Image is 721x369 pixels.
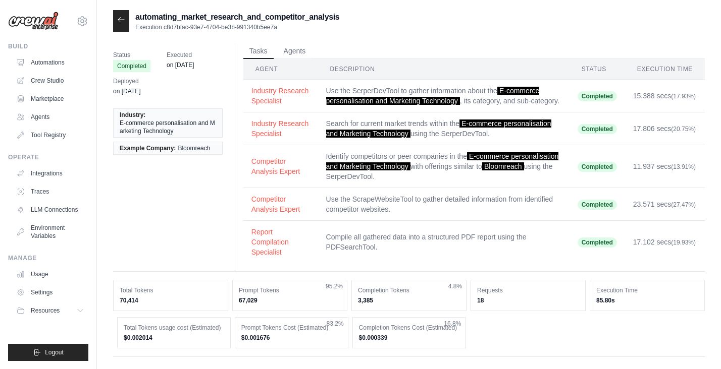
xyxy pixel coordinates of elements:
[578,124,617,134] span: Completed
[578,237,617,248] span: Completed
[178,144,210,152] span: Bloomreach
[251,156,310,176] button: Competitor Analysis Expert
[625,59,705,80] th: Execution Time
[448,282,462,290] span: 4.8%
[671,201,696,208] span: (27.47%)
[318,59,570,80] th: Description
[124,324,224,332] dt: Total Tokens usage cost (Estimated)
[113,60,150,72] span: Completed
[12,109,88,125] a: Agents
[241,324,342,332] dt: Prompt Tokens Cost (Estimated)
[12,220,88,244] a: Environment Variables
[135,11,339,23] h2: automating_market_research_and_competitor_analysis
[477,286,579,294] dt: Requests
[671,239,696,246] span: (19.93%)
[239,296,341,304] dd: 67,029
[12,284,88,300] a: Settings
[444,320,461,328] span: 16.8%
[596,296,698,304] dd: 85.80s
[318,188,570,221] td: Use the ScrapeWebsiteTool to gather detailed information from identified competitor websites.
[358,296,460,304] dd: 3,385
[12,183,88,200] a: Traces
[12,91,88,107] a: Marketplace
[12,302,88,319] button: Resources
[12,54,88,71] a: Automations
[113,88,140,95] time: July 16, 2025 at 16:25 IST
[578,91,617,101] span: Completed
[318,80,570,112] td: Use the SerperDevTool to gather information about the , its category, and sub-category.
[12,266,88,282] a: Usage
[45,348,64,356] span: Logout
[671,163,696,170] span: (13.91%)
[113,50,150,60] span: Status
[251,118,310,139] button: Industry Research Specialist
[120,296,222,304] dd: 70,414
[477,296,579,304] dd: 18
[167,61,194,69] time: July 16, 2025 at 16:43 IST
[326,282,343,290] span: 95.2%
[625,145,705,188] td: 11.937 secs
[243,59,318,80] th: Agent
[318,145,570,188] td: Identify competitors or peer companies in the with offerings similar to using the SerperDevTool.
[625,80,705,112] td: 15.388 secs
[167,50,194,60] span: Executed
[120,144,176,152] span: Example Company:
[8,254,88,262] div: Manage
[241,334,342,342] dd: $0.001676
[482,162,524,170] span: Bloomreach
[671,93,696,100] span: (17.93%)
[120,111,145,119] span: Industry:
[12,202,88,218] a: LLM Connections
[625,112,705,145] td: 17.806 secs
[578,162,617,172] span: Completed
[578,200,617,210] span: Completed
[12,73,88,89] a: Crew Studio
[327,320,344,328] span: 83.2%
[596,286,698,294] dt: Execution Time
[278,44,312,59] button: Agents
[124,334,224,342] dd: $0.002014
[8,42,88,50] div: Build
[135,23,339,31] p: Execution c8d7bfac-93e7-4704-be3b-991340b5ee7a
[120,286,222,294] dt: Total Tokens
[12,165,88,181] a: Integrations
[243,44,274,59] button: Tasks
[251,86,310,106] button: Industry Research Specialist
[8,153,88,161] div: Operate
[671,126,696,133] span: (20.75%)
[359,324,459,332] dt: Completion Tokens Cost (Estimated)
[31,306,60,315] span: Resources
[570,59,625,80] th: Status
[318,221,570,264] td: Compile all gathered data into a structured PDF report using the PDFSearchTool.
[8,12,59,31] img: Logo
[251,227,310,257] button: Report Compilation Specialist
[113,76,140,86] span: Deployed
[358,286,460,294] dt: Completion Tokens
[318,112,570,145] td: Search for current market trends within the using the SerperDevTool.
[8,344,88,361] button: Logout
[251,194,310,214] button: Competitor Analysis Expert
[239,286,341,294] dt: Prompt Tokens
[625,221,705,264] td: 17.102 secs
[12,127,88,143] a: Tool Registry
[120,119,216,135] span: E-commerce personalisation and Marketing Technology
[359,334,459,342] dd: $0.000339
[625,188,705,221] td: 23.571 secs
